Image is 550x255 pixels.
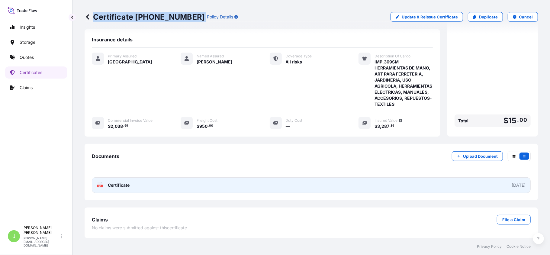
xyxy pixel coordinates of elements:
span: Duty Cost [286,118,303,123]
span: 00 [520,118,527,122]
span: 038 [115,124,123,128]
p: Policy Details [207,14,233,20]
p: [PERSON_NAME][EMAIL_ADDRESS][DOMAIN_NAME] [22,236,60,247]
a: PDFCertificate[DATE] [92,177,531,193]
a: Duplicate [468,12,503,22]
span: Named Assured [197,54,224,59]
p: Update & Reissue Certificate [402,14,458,20]
p: File a Claim [502,217,525,223]
p: Certificates [20,69,42,76]
a: Privacy Policy [477,244,502,249]
a: Storage [5,36,67,48]
span: J [12,233,15,239]
span: , [380,124,381,128]
span: — [286,123,290,129]
p: Quotes [20,54,34,60]
span: 2 [111,124,113,128]
span: [GEOGRAPHIC_DATA] [108,59,152,65]
a: Update & Reissue Certificate [391,12,463,22]
span: Claims [92,217,108,223]
span: , [113,124,115,128]
span: Total [458,118,468,124]
span: Certificate [108,182,130,188]
span: 287 [381,124,389,128]
a: Certificates [5,66,67,79]
span: . [390,125,391,127]
span: . [123,125,124,127]
a: Quotes [5,51,67,63]
a: Cookie Notice [507,244,531,249]
text: PDF [98,185,102,187]
a: Insights [5,21,67,33]
span: 950 [199,124,207,128]
span: [PERSON_NAME] [197,59,232,65]
p: [PERSON_NAME] [PERSON_NAME] [22,225,60,235]
span: $ [375,124,377,128]
span: IMP.309SM HERRAMIENTAS DE MANO, ART PARA FERRETERIA, JARDINERIA, USO AGRICOLA, HERRAMIENTAS ELECT... [375,59,433,107]
span: No claims were submitted against this certificate . [92,225,188,231]
p: Storage [20,39,35,45]
a: Claims [5,82,67,94]
span: $ [503,117,508,124]
span: $ [197,124,199,128]
span: Primary Assured [108,54,137,59]
span: Description Of Cargo [375,54,410,59]
button: Cancel [508,12,538,22]
span: 00 [209,125,213,127]
p: Insights [20,24,35,30]
span: 99 [124,125,128,127]
span: Insured Value [375,118,397,123]
div: [DATE] [512,182,526,188]
span: Freight Cost [197,118,217,123]
p: Duplicate [479,14,498,20]
span: All risks [286,59,302,65]
span: $ [108,124,111,128]
span: 15 [508,117,516,124]
span: 3 [377,124,380,128]
span: Documents [92,153,119,159]
span: . [208,125,209,127]
p: Upload Document [463,153,498,159]
span: Insurance details [92,37,133,43]
button: Upload Document [452,151,503,161]
span: 89 [391,125,394,127]
p: Certificate [PHONE_NUMBER] [85,12,204,22]
p: Cancel [519,14,533,20]
span: Commercial Invoice Value [108,118,153,123]
span: . [517,118,519,122]
p: Claims [20,85,33,91]
span: Coverage Type [286,54,312,59]
a: File a Claim [497,215,531,224]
